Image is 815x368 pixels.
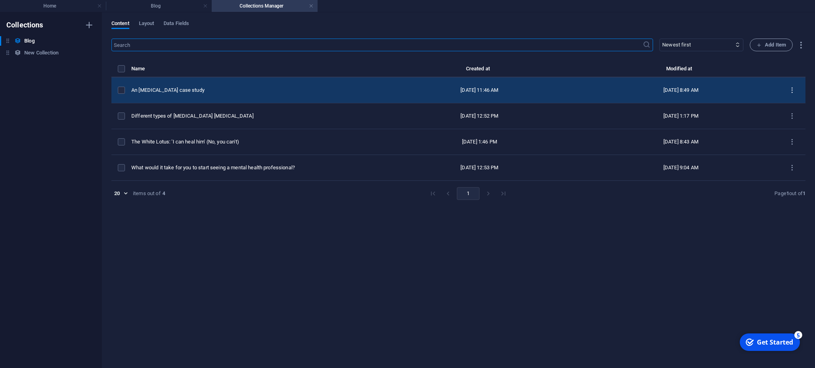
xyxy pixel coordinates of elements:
h6: New Collection [24,48,58,58]
span: Add Item [757,40,786,50]
div: What would it take for you to start seeing a mental health professional? [131,164,370,171]
button: page 1 [457,187,480,200]
th: Created at [376,64,583,77]
div: [DATE] 12:53 PM [382,164,577,171]
div: [DATE] 8:43 AM [589,138,772,145]
h4: Collections Manager [212,2,318,10]
strong: 1 [803,190,805,196]
div: [DATE] 11:46 AM [382,87,577,94]
button: Add Item [750,39,793,51]
span: Content [111,19,129,30]
div: [DATE] 9:04 AM [589,164,772,171]
div: Different types of [MEDICAL_DATA] [MEDICAL_DATA] [131,112,370,120]
span: Data Fields [164,19,189,30]
h6: Blog [24,36,34,46]
div: Get Started 5 items remaining, 0% complete [4,3,64,21]
div: Get Started [21,8,58,16]
th: Name [131,64,376,77]
h6: Collections [6,20,43,30]
th: Modified at [583,64,778,77]
div: [DATE] 12:52 PM [382,112,577,120]
div: Page out of [774,190,805,197]
div: The White Lotus: 'I can heal him' (No, you can't) [131,138,370,145]
div: 5 [59,1,67,9]
div: items out of [133,190,161,197]
strong: 4 [162,190,165,197]
div: An [MEDICAL_DATA] case study [131,87,370,94]
div: [DATE] 1:46 PM [382,138,577,145]
nav: pagination navigation [425,187,511,200]
table: items list [111,64,805,181]
input: Search [111,39,643,51]
div: [DATE] 1:17 PM [589,112,772,120]
strong: 1 [786,190,789,196]
i: Create new collection [84,20,94,30]
div: 20 [111,190,130,197]
span: Layout [139,19,154,30]
div: [DATE] 8:49 AM [589,87,772,94]
h4: Blog [106,2,212,10]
